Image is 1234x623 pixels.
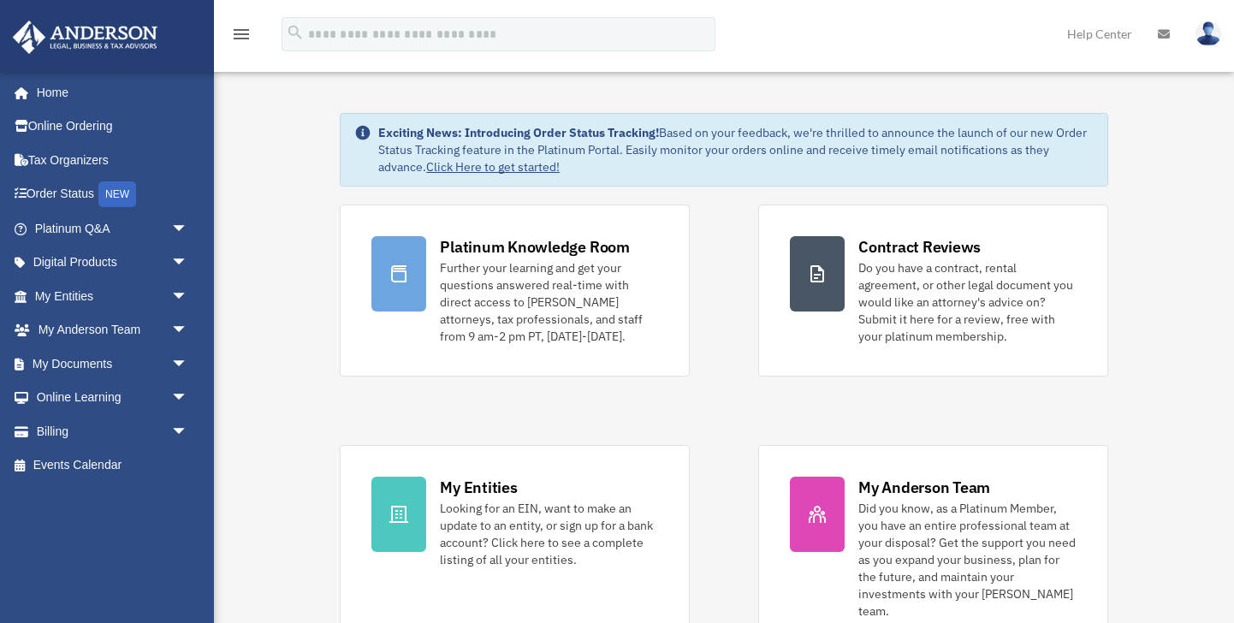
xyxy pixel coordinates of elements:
a: Online Ordering [12,110,214,144]
div: Platinum Knowledge Room [440,236,630,258]
span: arrow_drop_down [171,246,205,281]
span: arrow_drop_down [171,211,205,246]
a: Click Here to get started! [426,159,560,175]
div: NEW [98,181,136,207]
a: Online Learningarrow_drop_down [12,381,214,415]
a: Platinum Knowledge Room Further your learning and get your questions answered real-time with dire... [340,205,690,377]
div: Further your learning and get your questions answered real-time with direct access to [PERSON_NAM... [440,259,658,345]
a: My Entitiesarrow_drop_down [12,279,214,313]
a: My Anderson Teamarrow_drop_down [12,313,214,347]
span: arrow_drop_down [171,279,205,314]
img: Anderson Advisors Platinum Portal [8,21,163,54]
div: Do you have a contract, rental agreement, or other legal document you would like an attorney's ad... [858,259,1077,345]
strong: Exciting News: Introducing Order Status Tracking! [378,125,659,140]
a: menu [231,30,252,44]
span: arrow_drop_down [171,347,205,382]
span: arrow_drop_down [171,313,205,348]
a: Tax Organizers [12,143,214,177]
div: My Entities [440,477,517,498]
div: Based on your feedback, we're thrilled to announce the launch of our new Order Status Tracking fe... [378,124,1094,175]
div: Contract Reviews [858,236,981,258]
a: Platinum Q&Aarrow_drop_down [12,211,214,246]
div: My Anderson Team [858,477,990,498]
a: Contract Reviews Do you have a contract, rental agreement, or other legal document you would like... [758,205,1108,377]
div: Looking for an EIN, want to make an update to an entity, or sign up for a bank account? Click her... [440,500,658,568]
img: User Pic [1195,21,1221,46]
i: menu [231,24,252,44]
a: Digital Productsarrow_drop_down [12,246,214,280]
div: Did you know, as a Platinum Member, you have an entire professional team at your disposal? Get th... [858,500,1077,620]
span: arrow_drop_down [171,381,205,416]
a: Events Calendar [12,448,214,483]
a: Order StatusNEW [12,177,214,212]
span: arrow_drop_down [171,414,205,449]
a: Billingarrow_drop_down [12,414,214,448]
a: My Documentsarrow_drop_down [12,347,214,381]
a: Home [12,75,205,110]
i: search [286,23,305,42]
